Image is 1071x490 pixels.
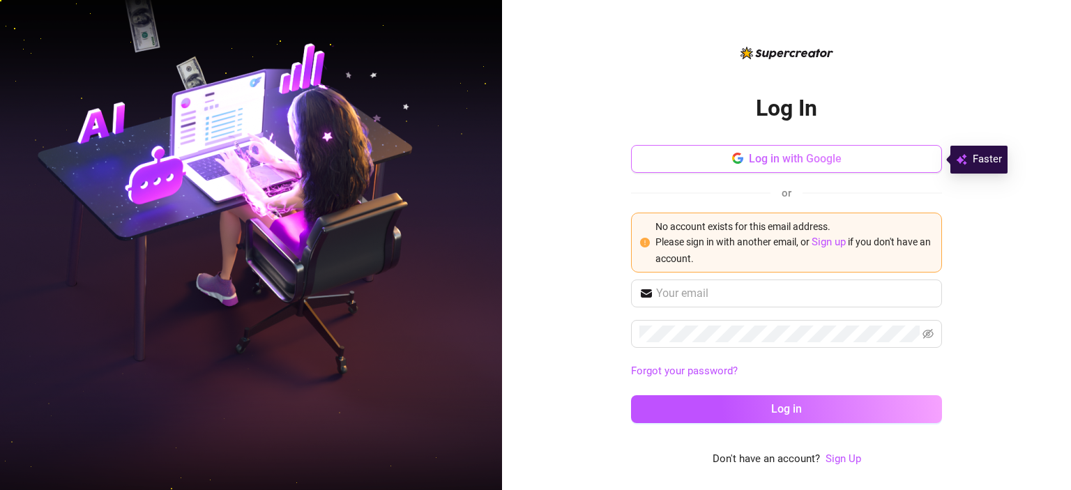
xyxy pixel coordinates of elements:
[782,187,791,199] span: or
[713,451,820,468] span: Don't have an account?
[655,221,931,264] span: No account exists for this email address. Please sign in with another email, or if you don't have...
[973,151,1002,168] span: Faster
[640,238,650,247] span: exclamation-circle
[956,151,967,168] img: svg%3e
[631,363,942,380] a: Forgot your password?
[922,328,934,339] span: eye-invisible
[826,451,861,468] a: Sign Up
[749,152,842,165] span: Log in with Google
[656,285,934,302] input: Your email
[631,365,738,377] a: Forgot your password?
[631,395,942,423] button: Log in
[756,94,817,123] h2: Log In
[631,145,942,173] button: Log in with Google
[740,47,833,59] img: logo-BBDzfeDw.svg
[826,452,861,465] a: Sign Up
[771,402,802,415] span: Log in
[812,236,846,248] a: Sign up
